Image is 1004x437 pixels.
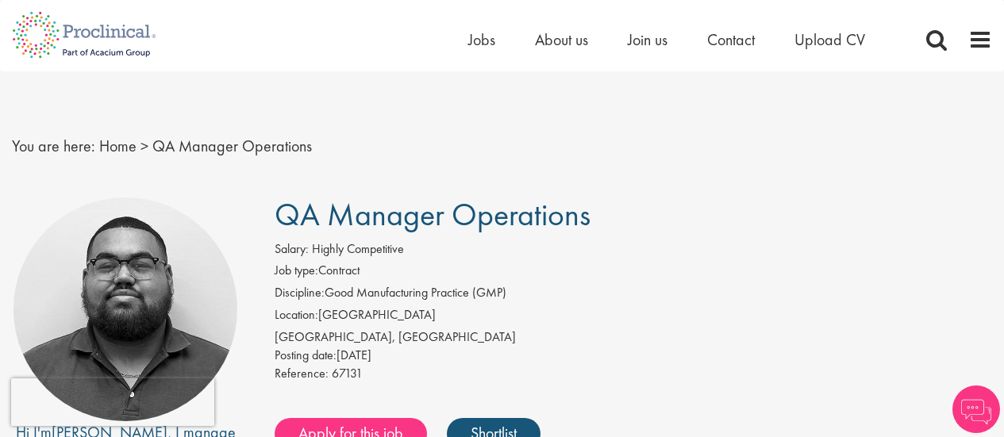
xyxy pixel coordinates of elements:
[275,262,318,280] label: Job type:
[275,194,590,235] span: QA Manager Operations
[275,284,992,306] li: Good Manufacturing Practice (GMP)
[275,328,992,347] div: [GEOGRAPHIC_DATA], [GEOGRAPHIC_DATA]
[794,29,865,50] a: Upload CV
[275,306,992,328] li: [GEOGRAPHIC_DATA]
[12,136,95,156] span: You are here:
[275,240,309,259] label: Salary:
[312,240,404,257] span: Highly Competitive
[275,347,992,365] div: [DATE]
[140,136,148,156] span: >
[99,136,137,156] a: breadcrumb link
[275,306,318,324] label: Location:
[952,385,1000,433] img: Chatbot
[275,284,325,302] label: Discipline:
[468,29,495,50] a: Jobs
[13,197,237,421] img: imeage of recruiter Ashley Bennett
[707,29,755,50] a: Contact
[275,347,337,363] span: Posting date:
[275,262,992,284] li: Contract
[628,29,667,50] a: Join us
[275,365,329,383] label: Reference:
[152,136,312,156] span: QA Manager Operations
[332,365,363,381] span: 67131
[11,378,214,426] iframe: reCAPTCHA
[535,29,588,50] a: About us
